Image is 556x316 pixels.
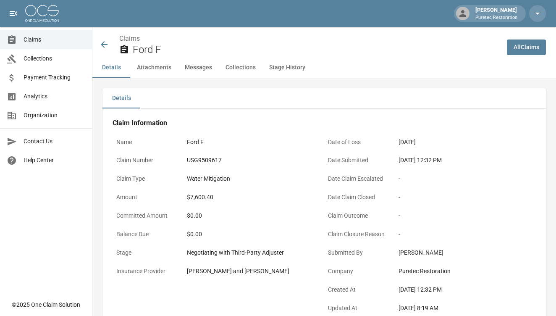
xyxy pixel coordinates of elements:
[130,58,178,78] button: Attachments
[324,226,395,242] p: Claim Closure Reason
[399,211,532,220] div: -
[113,134,183,150] p: Name
[324,208,395,224] p: Claim Outcome
[399,138,532,147] div: [DATE]
[187,156,320,165] div: USG9509617
[187,230,320,239] div: $0.00
[24,156,85,165] span: Help Center
[324,263,395,279] p: Company
[324,282,395,298] p: Created At
[24,92,85,101] span: Analytics
[399,193,532,202] div: -
[102,88,140,108] button: Details
[219,58,262,78] button: Collections
[5,5,22,22] button: open drawer
[399,230,532,239] div: -
[324,245,395,261] p: Submitted By
[25,5,59,22] img: ocs-logo-white-transparent.png
[133,44,500,56] h2: Ford F
[324,152,395,169] p: Date Submitted
[187,138,320,147] div: Ford F
[12,300,80,309] div: © 2025 One Claim Solution
[24,111,85,120] span: Organization
[113,189,183,205] p: Amount
[24,35,85,44] span: Claims
[113,171,183,187] p: Claim Type
[113,119,536,127] h4: Claim Information
[399,285,532,294] div: [DATE] 12:32 PM
[113,208,183,224] p: Committed Amount
[119,34,140,42] a: Claims
[399,156,532,165] div: [DATE] 12:32 PM
[187,248,320,257] div: Negotiating with Third-Party Adjuster
[399,267,532,276] div: Puretec Restoration
[507,39,546,55] a: AllClaims
[399,248,532,257] div: [PERSON_NAME]
[102,88,546,108] div: details tabs
[24,73,85,82] span: Payment Tracking
[399,174,532,183] div: -
[262,58,312,78] button: Stage History
[187,174,320,183] div: Water Mitigation
[113,245,183,261] p: Stage
[475,14,517,21] p: Puretec Restoration
[119,34,500,44] nav: breadcrumb
[113,152,183,169] p: Claim Number
[324,134,395,150] p: Date of Loss
[24,137,85,146] span: Contact Us
[113,263,183,279] p: Insurance Provider
[24,54,85,63] span: Collections
[92,58,556,78] div: anchor tabs
[178,58,219,78] button: Messages
[324,189,395,205] p: Date Claim Closed
[472,6,521,21] div: [PERSON_NAME]
[113,226,183,242] p: Balance Due
[92,58,130,78] button: Details
[187,267,320,276] div: [PERSON_NAME] and [PERSON_NAME]
[187,193,320,202] div: $7,600.40
[399,304,532,313] div: [DATE] 8:19 AM
[187,211,320,220] div: $0.00
[324,171,395,187] p: Date Claim Escalated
